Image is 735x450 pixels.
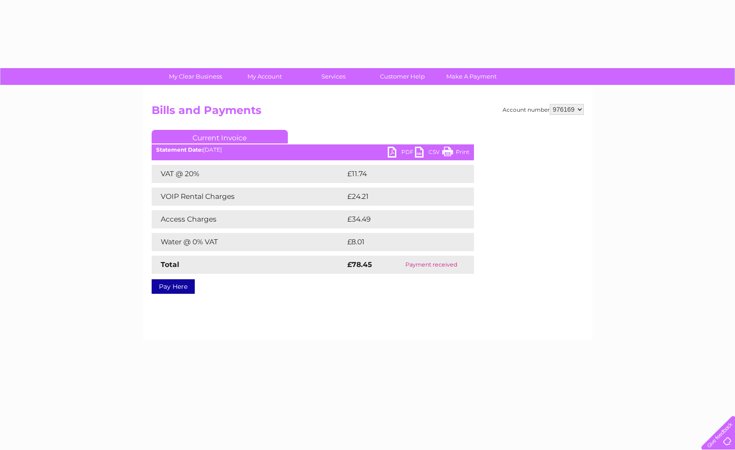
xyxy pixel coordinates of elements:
[503,104,584,115] div: Account number
[152,104,584,121] h2: Bills and Payments
[365,68,440,85] a: Customer Help
[415,147,442,160] a: CSV
[296,68,371,85] a: Services
[434,68,509,85] a: Make A Payment
[152,210,345,228] td: Access Charges
[389,256,474,274] td: Payment received
[152,165,345,183] td: VAT @ 20%
[152,233,345,251] td: Water @ 0% VAT
[156,146,203,153] b: Statement Date:
[161,260,179,269] strong: Total
[345,210,456,228] td: £34.49
[345,165,454,183] td: £11.74
[347,260,372,269] strong: £78.45
[158,68,233,85] a: My Clear Business
[345,188,455,206] td: £24.21
[152,279,195,294] a: Pay Here
[442,147,469,160] a: Print
[227,68,302,85] a: My Account
[152,188,345,206] td: VOIP Rental Charges
[152,147,474,153] div: [DATE]
[345,233,452,251] td: £8.01
[388,147,415,160] a: PDF
[152,130,288,143] a: Current Invoice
